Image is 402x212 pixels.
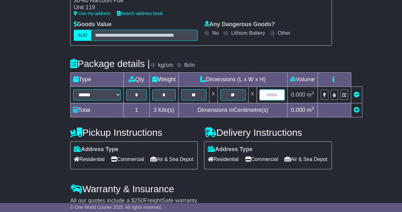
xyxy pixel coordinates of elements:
td: 1 [123,103,149,117]
span: 3 [153,107,157,113]
h4: Package details | [70,58,150,69]
a: Use my address [74,11,111,16]
span: 0.000 [291,91,305,98]
span: Air & Sea Depot [284,154,327,164]
label: Any Dangerous Goods? [204,21,275,28]
td: x [248,86,256,103]
label: Address Type [208,146,252,153]
span: Commercial [245,154,278,164]
label: Address Type [74,146,119,153]
h4: Pickup Instructions [70,127,198,138]
sup: 3 [311,106,314,111]
span: © One World Courier 2025. All rights reserved. [70,205,162,210]
label: No [212,30,218,36]
td: Total [70,103,123,117]
span: m [307,91,314,98]
label: kg/cm [158,62,173,69]
td: Qty [123,72,149,86]
label: lb/in [184,62,195,69]
td: Type [70,72,123,86]
span: Air & Sea Depot [150,154,193,164]
div: All our quotes include a $ FreightSafe warranty. [70,197,332,204]
td: x [209,86,217,103]
span: 0.000 [291,107,305,113]
td: Dimensions (L x W x H) [178,72,287,86]
a: Remove this item [354,91,359,98]
td: Dimensions in Centimetre(s) [178,103,287,117]
td: Weight [149,72,178,86]
td: Volume [287,72,317,86]
label: AUD [74,30,92,41]
a: Search address book [117,11,163,16]
span: m [307,107,314,113]
span: 250 [134,197,144,204]
h4: Warranty & Insurance [70,184,332,194]
label: Lithium Battery [231,30,265,36]
label: Other [278,30,290,36]
td: Kilo(s) [149,103,178,117]
sup: 3 [311,91,314,95]
h4: Delivery Instructions [204,127,332,138]
span: Commercial [111,154,144,164]
span: Residential [208,154,238,164]
a: Add new item [354,107,359,113]
div: Unit 119 [74,4,186,11]
span: Residential [74,154,105,164]
label: Goods Value [74,21,112,28]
